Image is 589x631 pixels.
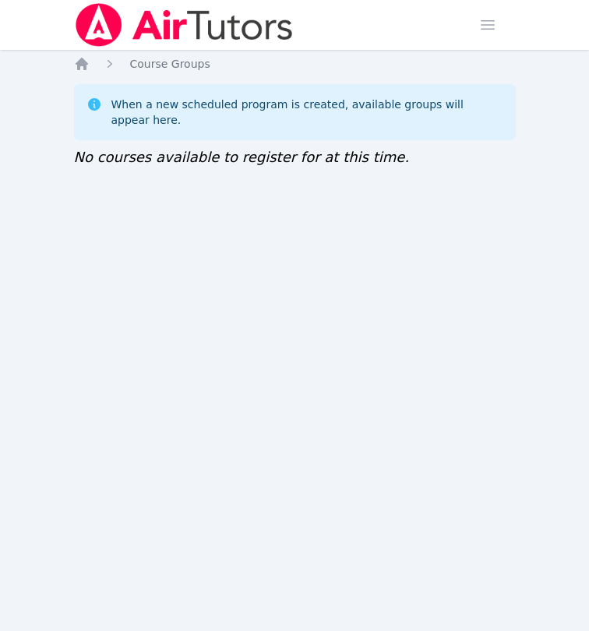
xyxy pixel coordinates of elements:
img: Air Tutors [74,3,294,47]
span: No courses available to register for at this time. [74,149,410,165]
div: When a new scheduled program is created, available groups will appear here. [111,97,503,128]
span: Course Groups [130,58,210,70]
a: Course Groups [130,56,210,72]
nav: Breadcrumb [74,56,516,72]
